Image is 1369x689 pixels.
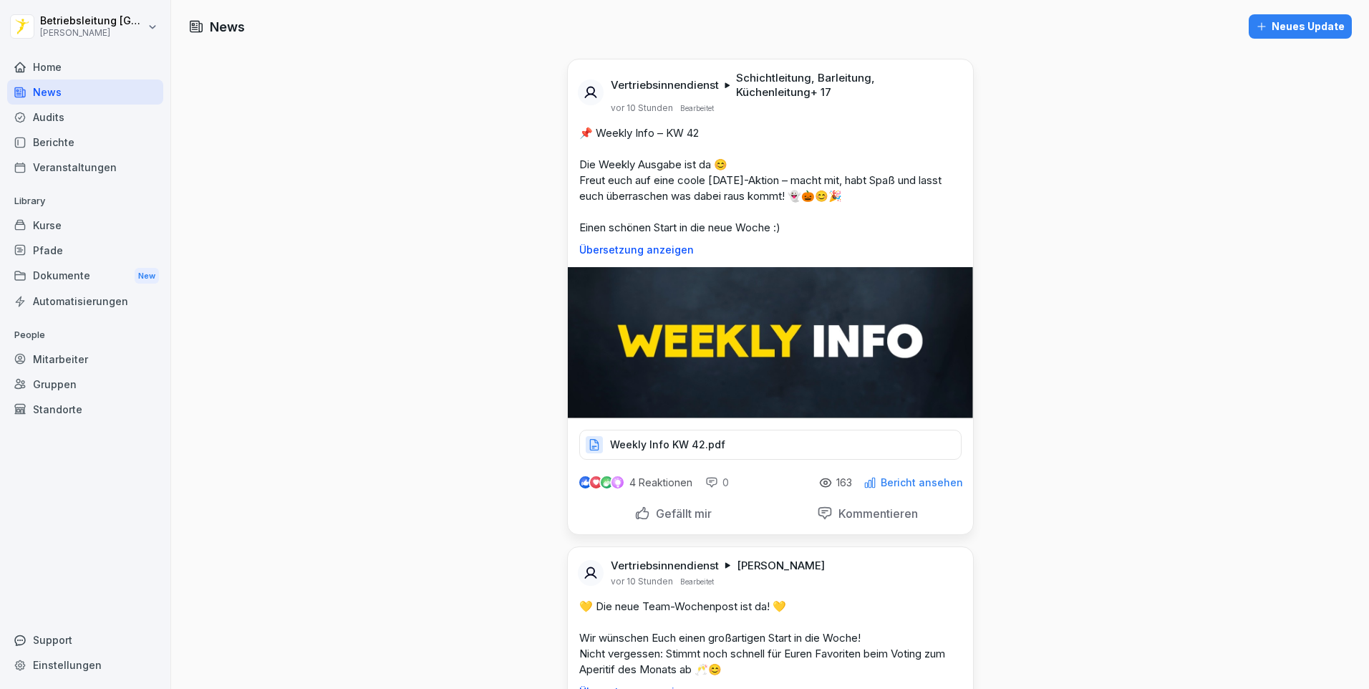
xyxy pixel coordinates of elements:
div: 0 [705,476,729,490]
a: Kurse [7,213,163,238]
a: DokumenteNew [7,263,163,289]
div: Neues Update [1256,19,1345,34]
div: New [135,268,159,284]
a: Pfade [7,238,163,263]
img: love [591,477,601,488]
p: Betriebsleitung [GEOGRAPHIC_DATA] [40,15,145,27]
img: voxm6bmoftu0pi8jybjpepa1.png [568,267,973,418]
p: [PERSON_NAME] [40,28,145,38]
a: Mitarbeiter [7,347,163,372]
button: Neues Update [1249,14,1352,39]
p: Vertriebsinnendienst [611,78,719,92]
p: 4 Reaktionen [629,477,692,488]
p: 💛 Die neue Team-Wochenpost ist da! 💛 Wir wünschen Euch einen großartigen Start in die Woche! Nich... [579,599,962,678]
h1: News [210,17,245,37]
a: Berichte [7,130,163,155]
p: Übersetzung anzeigen [579,244,962,256]
a: Weekly Info KW 42.pdf [579,442,962,456]
p: Bearbeitet [680,102,714,114]
a: Einstellungen [7,652,163,678]
img: like [579,477,591,488]
p: Kommentieren [833,506,918,521]
div: Support [7,627,163,652]
a: Audits [7,105,163,130]
a: Gruppen [7,372,163,397]
p: Bearbeitet [680,576,714,587]
p: vor 10 Stunden [611,102,673,114]
p: Weekly Info KW 42.pdf [610,438,725,452]
p: People [7,324,163,347]
p: 163 [836,477,852,488]
a: Home [7,54,163,79]
img: celebrate [601,476,613,488]
a: Automatisierungen [7,289,163,314]
p: Vertriebsinnendienst [611,559,719,573]
p: Library [7,190,163,213]
p: Bericht ansehen [881,477,963,488]
a: News [7,79,163,105]
p: Schichtleitung, Barleitung, Küchenleitung + 17 [736,71,956,100]
p: Gefällt mir [650,506,712,521]
p: [PERSON_NAME] [737,559,825,573]
a: Standorte [7,397,163,422]
a: Veranstaltungen [7,155,163,180]
img: inspiring [611,476,624,489]
div: Dokumente [7,263,163,289]
p: vor 10 Stunden [611,576,673,587]
p: 📌 Weekly Info – KW 42 Die Weekly Ausgabe ist da 😊 Freut euch auf eine coole [DATE]-Aktion – macht... [579,125,962,236]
